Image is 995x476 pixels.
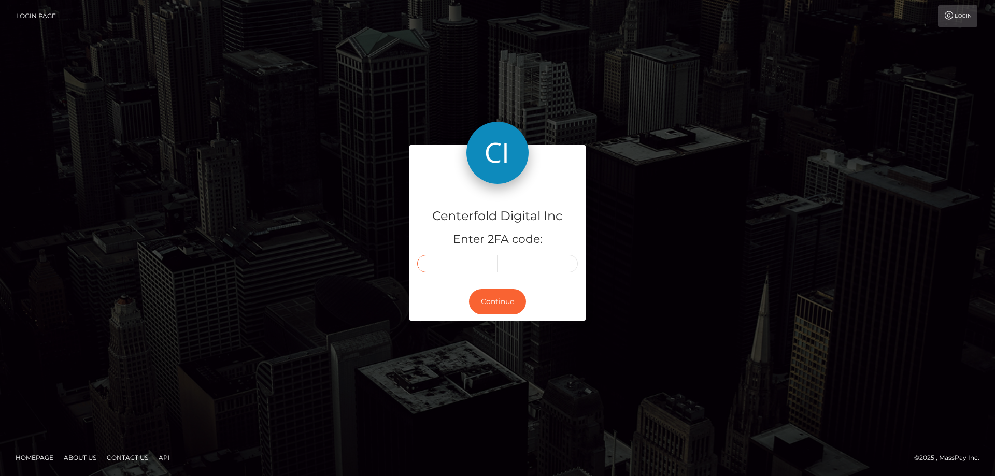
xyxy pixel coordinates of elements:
[938,5,977,27] a: Login
[469,289,526,314] button: Continue
[914,452,987,464] div: © 2025 , MassPay Inc.
[16,5,56,27] a: Login Page
[417,207,578,225] h4: Centerfold Digital Inc
[11,450,58,466] a: Homepage
[154,450,174,466] a: API
[60,450,101,466] a: About Us
[103,450,152,466] a: Contact Us
[466,122,529,184] img: Centerfold Digital Inc
[417,232,578,248] h5: Enter 2FA code:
